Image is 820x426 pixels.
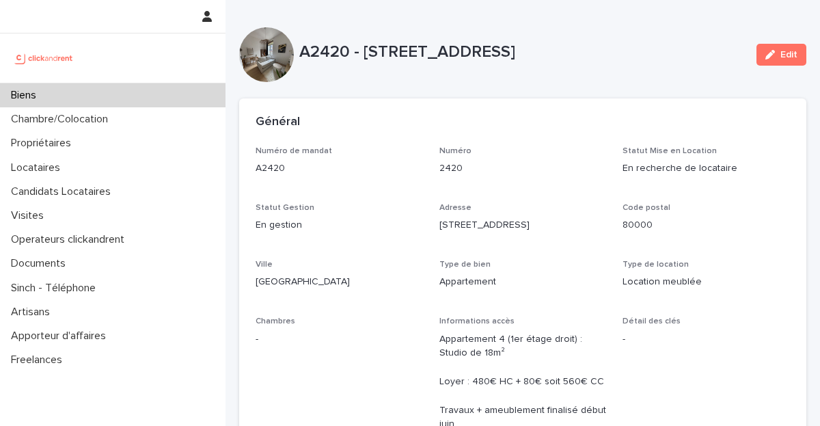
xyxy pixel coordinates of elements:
span: Ville [256,261,273,269]
span: Type de location [623,261,689,269]
p: 80000 [623,218,790,232]
p: Visites [5,209,55,222]
p: Propriétaires [5,137,82,150]
p: Appartement [439,275,607,289]
span: Numéro de mandat [256,147,332,155]
p: En gestion [256,218,423,232]
p: - [623,332,790,347]
span: Numéro [439,147,471,155]
h2: Général [256,115,300,130]
span: Adresse [439,204,471,212]
span: Chambres [256,317,295,325]
p: Apporteur d'affaires [5,330,117,343]
p: En recherche de locataire [623,161,790,176]
p: Sinch - Téléphone [5,282,107,295]
p: Biens [5,89,47,102]
p: Chambre/Colocation [5,113,119,126]
span: Informations accès [439,317,515,325]
span: Statut Mise en Location [623,147,717,155]
p: Documents [5,257,77,270]
span: Edit [780,50,797,59]
p: Operateurs clickandrent [5,233,135,246]
span: Détail des clés [623,317,681,325]
p: [STREET_ADDRESS] [439,218,607,232]
p: Artisans [5,306,61,319]
p: - [256,332,423,347]
span: Type de bien [439,261,491,269]
p: [GEOGRAPHIC_DATA] [256,275,423,289]
button: Edit [756,44,806,66]
p: Locataires [5,161,71,174]
p: A2420 [256,161,423,176]
span: Code postal [623,204,670,212]
p: A2420 - [STREET_ADDRESS] [299,42,746,62]
p: Candidats Locataires [5,185,122,198]
p: 2420 [439,161,607,176]
span: Statut Gestion [256,204,314,212]
p: Location meublée [623,275,790,289]
img: UCB0brd3T0yccxBKYDjQ [11,44,77,72]
p: Freelances [5,354,73,367]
